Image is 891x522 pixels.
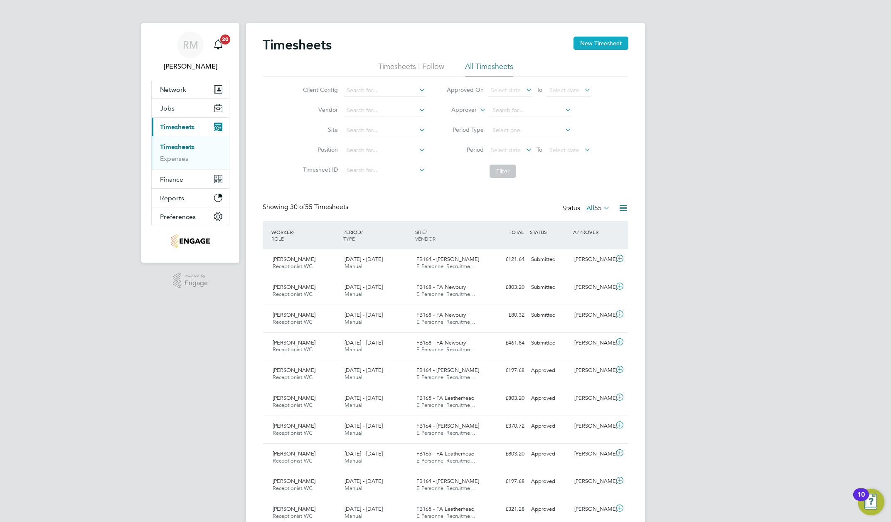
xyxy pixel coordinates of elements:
div: Timesheets [152,136,229,170]
div: [PERSON_NAME] [571,391,614,405]
input: Search for... [344,165,426,176]
div: [PERSON_NAME] [571,447,614,461]
input: Search for... [490,105,571,116]
div: APPROVER [571,224,614,239]
span: FB168 - FA Newbury [416,311,466,318]
div: Showing [263,203,350,212]
span: E Personnel Recruitme… [416,512,475,520]
span: Receptionist WC [273,263,313,270]
span: Manual [345,291,362,298]
span: FB164 - [PERSON_NAME] [416,256,479,263]
span: FB165 - FA Leatherhead [416,450,475,457]
span: Manual [345,318,362,325]
span: Manual [345,374,362,381]
div: [PERSON_NAME] [571,364,614,377]
input: Search for... [344,105,426,116]
input: Search for... [344,85,426,96]
label: Vendor [300,106,338,113]
span: Receptionist WC [273,485,313,492]
span: FB165 - FA Leatherhead [416,394,475,401]
a: Powered byEngage [173,273,208,288]
div: £321.28 [485,502,528,516]
div: PERIOD [341,224,413,246]
a: Go to home page [151,234,229,248]
button: Jobs [152,99,229,117]
li: Timesheets I Follow [378,62,444,76]
div: [PERSON_NAME] [571,475,614,488]
span: Powered by [185,273,208,280]
a: Timesheets [160,143,194,151]
span: [PERSON_NAME] [273,339,315,346]
span: Select date [491,146,521,154]
span: [PERSON_NAME] [273,311,315,318]
span: Manual [345,429,362,436]
div: [PERSON_NAME] [571,308,614,322]
input: Search for... [344,145,426,156]
span: Reports [160,194,184,202]
span: Receptionist WC [273,291,313,298]
div: [PERSON_NAME] [571,253,614,266]
span: / [425,229,427,235]
div: 10 [857,495,865,505]
div: £803.20 [485,391,528,405]
span: Preferences [160,213,196,221]
span: E Personnel Recruitme… [416,457,475,464]
span: 20 [220,34,230,44]
label: Client Config [300,86,338,94]
a: RM[PERSON_NAME] [151,32,229,71]
button: Open Resource Center, 10 new notifications [858,489,884,515]
span: E Personnel Recruitme… [416,318,475,325]
div: £197.68 [485,364,528,377]
span: Engage [185,280,208,287]
span: Select date [491,86,521,94]
label: Approved On [446,86,484,94]
span: Manual [345,346,362,353]
span: [DATE] - [DATE] [345,367,383,374]
input: Select one [490,125,571,136]
img: e-personnel-logo-retina.png [171,234,209,248]
button: Filter [490,165,516,178]
span: FB165 - FA Leatherhead [416,505,475,512]
span: [PERSON_NAME] [273,450,315,457]
span: FB164 - [PERSON_NAME] [416,367,479,374]
button: Preferences [152,207,229,226]
span: [PERSON_NAME] [273,283,315,291]
span: / [293,229,294,235]
span: Rachel McIntosh [151,62,229,71]
div: Approved [528,364,571,377]
span: E Personnel Recruitme… [416,485,475,492]
span: Timesheets [160,123,194,131]
span: To [534,84,545,95]
div: [PERSON_NAME] [571,502,614,516]
span: TYPE [343,235,355,242]
span: [PERSON_NAME] [273,394,315,401]
span: Receptionist WC [273,401,313,409]
span: ROLE [271,235,284,242]
span: FB164 - [PERSON_NAME] [416,422,479,429]
span: [DATE] - [DATE] [345,283,383,291]
div: £80.32 [485,308,528,322]
label: Timesheet ID [300,166,338,173]
button: Reports [152,189,229,207]
span: [PERSON_NAME] [273,478,315,485]
div: STATUS [528,224,571,239]
button: Timesheets [152,118,229,136]
span: Manual [345,512,362,520]
div: Submitted [528,281,571,294]
button: New Timesheet [573,37,628,50]
div: Approved [528,502,571,516]
span: Manual [345,401,362,409]
span: Network [160,86,186,94]
span: Manual [345,485,362,492]
span: Receptionist WC [273,318,313,325]
span: [DATE] - [DATE] [345,339,383,346]
span: [DATE] - [DATE] [345,394,383,401]
span: E Personnel Recruitme… [416,263,475,270]
span: Receptionist WC [273,346,313,353]
div: Approved [528,419,571,433]
span: Select date [549,146,579,154]
span: To [534,144,545,155]
span: Receptionist WC [273,429,313,436]
label: Position [300,146,338,153]
span: FB164 - [PERSON_NAME] [416,478,479,485]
